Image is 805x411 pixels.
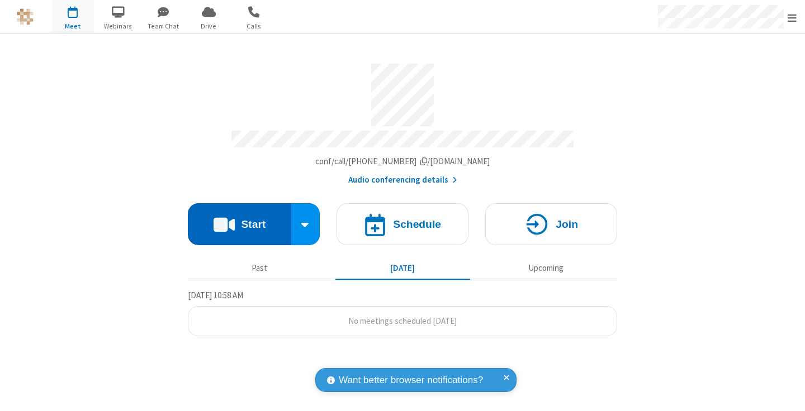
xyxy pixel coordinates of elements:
[315,156,490,166] span: Copy my meeting room link
[291,203,320,245] div: Start conference options
[192,257,327,279] button: Past
[188,21,230,31] span: Drive
[348,174,457,187] button: Audio conferencing details
[188,290,243,300] span: [DATE] 10:58 AM
[479,257,613,279] button: Upcoming
[335,257,470,279] button: [DATE]
[17,8,34,25] img: QA Selenium DO NOT DELETE OR CHANGE
[97,21,139,31] span: Webinars
[233,21,275,31] span: Calls
[241,219,266,230] h4: Start
[339,373,483,388] span: Want better browser notifications?
[393,219,441,230] h4: Schedule
[337,203,468,245] button: Schedule
[143,21,184,31] span: Team Chat
[188,203,291,245] button: Start
[485,203,617,245] button: Join
[188,55,617,187] section: Account details
[556,219,578,230] h4: Join
[188,289,617,337] section: Today's Meetings
[315,155,490,168] button: Copy my meeting room linkCopy my meeting room link
[52,21,94,31] span: Meet
[348,316,457,326] span: No meetings scheduled [DATE]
